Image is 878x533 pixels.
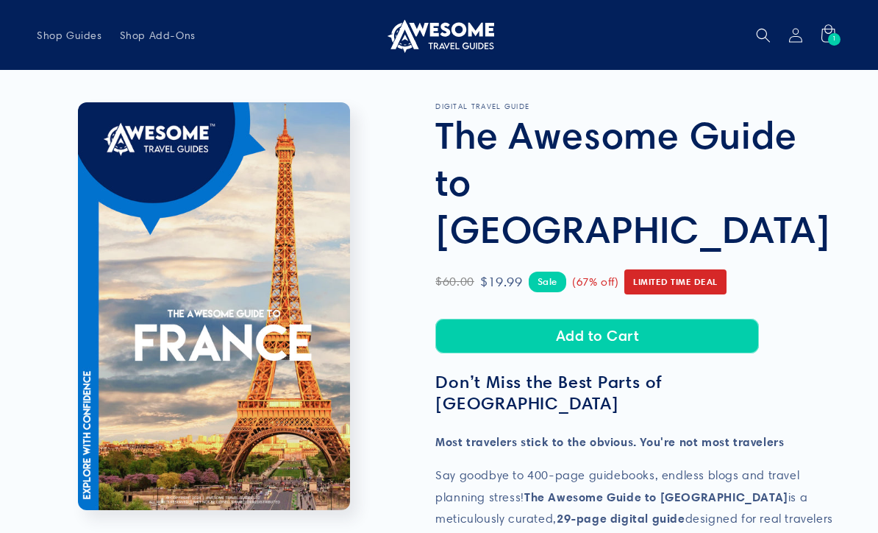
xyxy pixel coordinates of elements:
strong: The Awesome Guide to [GEOGRAPHIC_DATA] [524,490,788,504]
button: Add to Cart [435,319,759,353]
a: Shop Guides [28,20,111,51]
h1: The Awesome Guide to [GEOGRAPHIC_DATA] [435,111,841,253]
span: Limited Time Deal [624,269,727,294]
a: Shop Add-Ons [111,20,204,51]
summary: Search [747,19,779,52]
h3: Don’t Miss the Best Parts of [GEOGRAPHIC_DATA] [435,372,841,414]
strong: Most travelers stick to the obvious. You're not most travelers [435,434,784,449]
span: Shop Add-Ons [120,29,196,42]
a: Awesome Travel Guides [379,12,500,58]
img: Awesome Travel Guides [384,18,494,53]
strong: 29-page digital guide [557,511,685,526]
span: (67% off) [572,272,618,292]
span: $60.00 [435,272,474,293]
span: $19.99 [480,270,523,294]
span: Sale [529,272,566,292]
span: 1 [832,33,837,46]
span: Shop Guides [37,29,102,42]
p: DIGITAL TRAVEL GUIDE [435,102,841,111]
